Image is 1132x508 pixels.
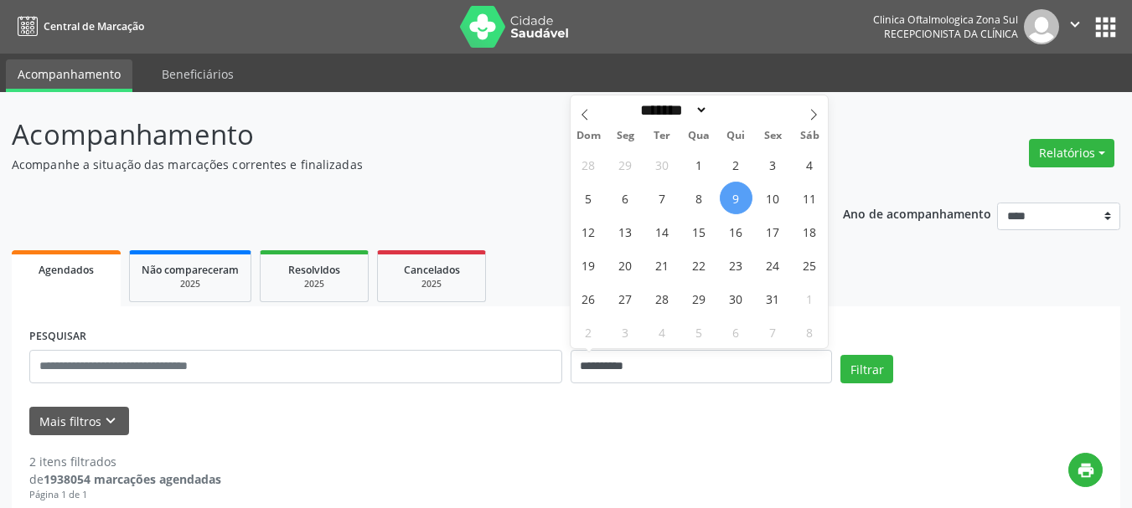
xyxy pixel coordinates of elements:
[29,488,221,502] div: Página 1 de 1
[609,316,642,348] span: Novembro 3, 2025
[757,148,789,181] span: Outubro 3, 2025
[142,263,239,277] span: Não compareceram
[142,278,239,290] div: 2025
[683,249,716,281] span: Outubro 22, 2025
[288,263,340,277] span: Resolvidos
[791,131,828,141] span: Sáb
[708,101,763,119] input: Year
[720,148,752,181] span: Outubro 2, 2025
[29,470,221,488] div: de
[793,148,826,181] span: Outubro 4, 2025
[680,131,717,141] span: Qua
[1091,13,1120,42] button: apps
[754,131,791,141] span: Sex
[793,182,826,214] span: Outubro 11, 2025
[793,316,826,348] span: Novembro 8, 2025
[609,282,642,315] span: Outubro 27, 2025
[29,453,221,470] div: 2 itens filtrados
[607,131,644,141] span: Seg
[272,278,356,290] div: 2025
[646,282,679,315] span: Outubro 28, 2025
[44,471,221,487] strong: 1938054 marcações agendadas
[572,182,605,214] span: Outubro 5, 2025
[720,282,752,315] span: Outubro 30, 2025
[644,131,680,141] span: Ter
[44,19,144,33] span: Central de Marcação
[757,249,789,281] span: Outubro 24, 2025
[683,215,716,248] span: Outubro 15, 2025
[683,148,716,181] span: Outubro 1, 2025
[635,101,709,119] select: Month
[1024,9,1059,44] img: img
[757,182,789,214] span: Outubro 10, 2025
[571,131,607,141] span: Dom
[720,316,752,348] span: Novembro 6, 2025
[609,215,642,248] span: Outubro 13, 2025
[12,13,144,40] a: Central de Marcação
[29,407,129,436] button: Mais filtroskeyboard_arrow_down
[572,249,605,281] span: Outubro 19, 2025
[572,282,605,315] span: Outubro 26, 2025
[39,263,94,277] span: Agendados
[646,316,679,348] span: Novembro 4, 2025
[12,156,788,173] p: Acompanhe a situação das marcações correntes e finalizadas
[101,412,120,430] i: keyboard_arrow_down
[572,148,605,181] span: Setembro 28, 2025
[572,215,605,248] span: Outubro 12, 2025
[646,148,679,181] span: Setembro 30, 2025
[843,203,991,223] p: Ano de acompanhamento
[609,249,642,281] span: Outubro 20, 2025
[884,27,1018,41] span: Recepcionista da clínica
[609,148,642,181] span: Setembro 29, 2025
[1077,461,1095,480] i: print
[12,114,788,156] p: Acompanhamento
[720,182,752,214] span: Outubro 9, 2025
[646,182,679,214] span: Outubro 7, 2025
[1066,15,1084,33] i: 
[717,131,754,141] span: Qui
[793,249,826,281] span: Outubro 25, 2025
[757,316,789,348] span: Novembro 7, 2025
[6,59,132,92] a: Acompanhamento
[757,215,789,248] span: Outubro 17, 2025
[793,215,826,248] span: Outubro 18, 2025
[1029,139,1114,167] button: Relatórios
[1068,453,1103,487] button: print
[720,215,752,248] span: Outubro 16, 2025
[683,316,716,348] span: Novembro 5, 2025
[840,355,893,383] button: Filtrar
[646,215,679,248] span: Outubro 14, 2025
[404,263,460,277] span: Cancelados
[757,282,789,315] span: Outubro 31, 2025
[720,249,752,281] span: Outubro 23, 2025
[793,282,826,315] span: Novembro 1, 2025
[1059,9,1091,44] button: 
[390,278,473,290] div: 2025
[572,316,605,348] span: Novembro 2, 2025
[29,324,86,350] label: PESQUISAR
[683,282,716,315] span: Outubro 29, 2025
[609,182,642,214] span: Outubro 6, 2025
[683,182,716,214] span: Outubro 8, 2025
[646,249,679,281] span: Outubro 21, 2025
[873,13,1018,27] div: Clinica Oftalmologica Zona Sul
[150,59,246,89] a: Beneficiários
